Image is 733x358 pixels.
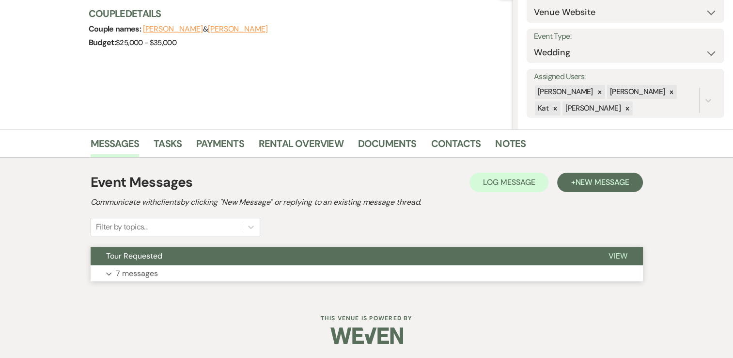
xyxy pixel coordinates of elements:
[534,30,717,44] label: Event Type:
[562,101,622,115] div: [PERSON_NAME]
[535,85,594,99] div: [PERSON_NAME]
[91,265,643,282] button: 7 messages
[96,221,148,233] div: Filter by topics...
[469,173,548,192] button: Log Message
[575,177,629,187] span: New Message
[89,24,143,34] span: Couple names:
[608,251,627,261] span: View
[495,136,526,157] a: Notes
[534,70,717,84] label: Assigned Users:
[330,319,403,353] img: Weven Logo
[208,25,268,33] button: [PERSON_NAME]
[143,25,203,33] button: [PERSON_NAME]
[106,251,162,261] span: Tour Requested
[483,177,535,187] span: Log Message
[196,136,244,157] a: Payments
[358,136,417,157] a: Documents
[431,136,481,157] a: Contacts
[91,172,193,193] h1: Event Messages
[143,24,268,34] span: &
[535,101,550,115] div: Kat
[91,196,643,208] h2: Communicate with clients by clicking "New Message" or replying to an existing message thread.
[89,7,504,20] h3: Couple Details
[154,136,182,157] a: Tasks
[91,136,140,157] a: Messages
[91,247,593,265] button: Tour Requested
[557,173,642,192] button: +New Message
[116,38,176,48] span: $25,000 - $35,000
[593,247,643,265] button: View
[116,267,158,280] p: 7 messages
[259,136,343,157] a: Rental Overview
[607,85,667,99] div: [PERSON_NAME]
[89,37,116,48] span: Budget:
